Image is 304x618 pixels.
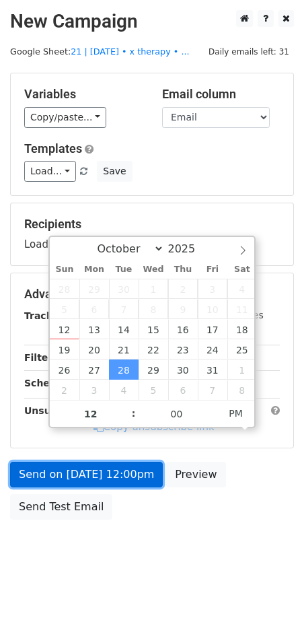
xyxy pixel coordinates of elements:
strong: Schedule [24,378,73,388]
span: October 9, 2025 [168,299,198,319]
span: October 4, 2025 [227,279,257,299]
span: November 6, 2025 [168,380,198,400]
input: Minute [136,401,218,427]
span: November 8, 2025 [227,380,257,400]
a: Send Test Email [10,494,112,520]
a: Send on [DATE] 12:00pm [10,462,163,487]
span: October 13, 2025 [79,319,109,339]
span: October 16, 2025 [168,319,198,339]
a: Load... [24,161,76,182]
h5: Advanced [24,287,280,302]
a: Daily emails left: 31 [204,46,294,57]
span: October 5, 2025 [50,299,79,319]
span: October 31, 2025 [198,359,227,380]
span: Mon [79,265,109,274]
span: October 11, 2025 [227,299,257,319]
small: Google Sheet: [10,46,190,57]
span: October 21, 2025 [109,339,139,359]
span: October 15, 2025 [139,319,168,339]
span: October 10, 2025 [198,299,227,319]
span: September 28, 2025 [50,279,79,299]
span: Tue [109,265,139,274]
span: October 18, 2025 [227,319,257,339]
a: Copy/paste... [24,107,106,128]
span: October 25, 2025 [227,339,257,359]
span: October 29, 2025 [139,359,168,380]
span: Daily emails left: 31 [204,44,294,59]
span: October 24, 2025 [198,339,227,359]
strong: Unsubscribe [24,405,90,416]
span: September 30, 2025 [109,279,139,299]
span: Fri [198,265,227,274]
span: Wed [139,265,168,274]
h5: Email column [162,87,280,102]
span: October 22, 2025 [139,339,168,359]
span: September 29, 2025 [79,279,109,299]
span: : [132,400,136,427]
span: Thu [168,265,198,274]
strong: Tracking [24,310,69,321]
span: October 14, 2025 [109,319,139,339]
a: Templates [24,141,82,156]
a: Copy unsubscribe link [93,421,215,433]
span: October 2, 2025 [168,279,198,299]
span: October 27, 2025 [79,359,109,380]
span: October 8, 2025 [139,299,168,319]
span: October 17, 2025 [198,319,227,339]
button: Save [97,161,132,182]
span: Sat [227,265,257,274]
span: October 3, 2025 [198,279,227,299]
input: Year [164,242,213,255]
span: November 3, 2025 [79,380,109,400]
span: October 7, 2025 [109,299,139,319]
span: November 1, 2025 [227,359,257,380]
h5: Variables [24,87,142,102]
a: 21 | [DATE] • x therapy • ... [71,46,189,57]
a: Preview [166,462,225,487]
span: October 19, 2025 [50,339,79,359]
span: October 26, 2025 [50,359,79,380]
iframe: Chat Widget [237,553,304,618]
span: November 4, 2025 [109,380,139,400]
input: Hour [50,401,132,427]
span: October 20, 2025 [79,339,109,359]
h2: New Campaign [10,10,294,33]
span: November 5, 2025 [139,380,168,400]
span: October 6, 2025 [79,299,109,319]
span: October 12, 2025 [50,319,79,339]
h5: Recipients [24,217,280,232]
div: Loading... [24,217,280,252]
span: Click to toggle [217,400,254,427]
span: October 30, 2025 [168,359,198,380]
span: November 7, 2025 [198,380,227,400]
label: UTM Codes [211,308,263,322]
span: October 28, 2025 [109,359,139,380]
strong: Filters [24,352,59,363]
span: November 2, 2025 [50,380,79,400]
span: October 1, 2025 [139,279,168,299]
span: October 23, 2025 [168,339,198,359]
span: Sun [50,265,79,274]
